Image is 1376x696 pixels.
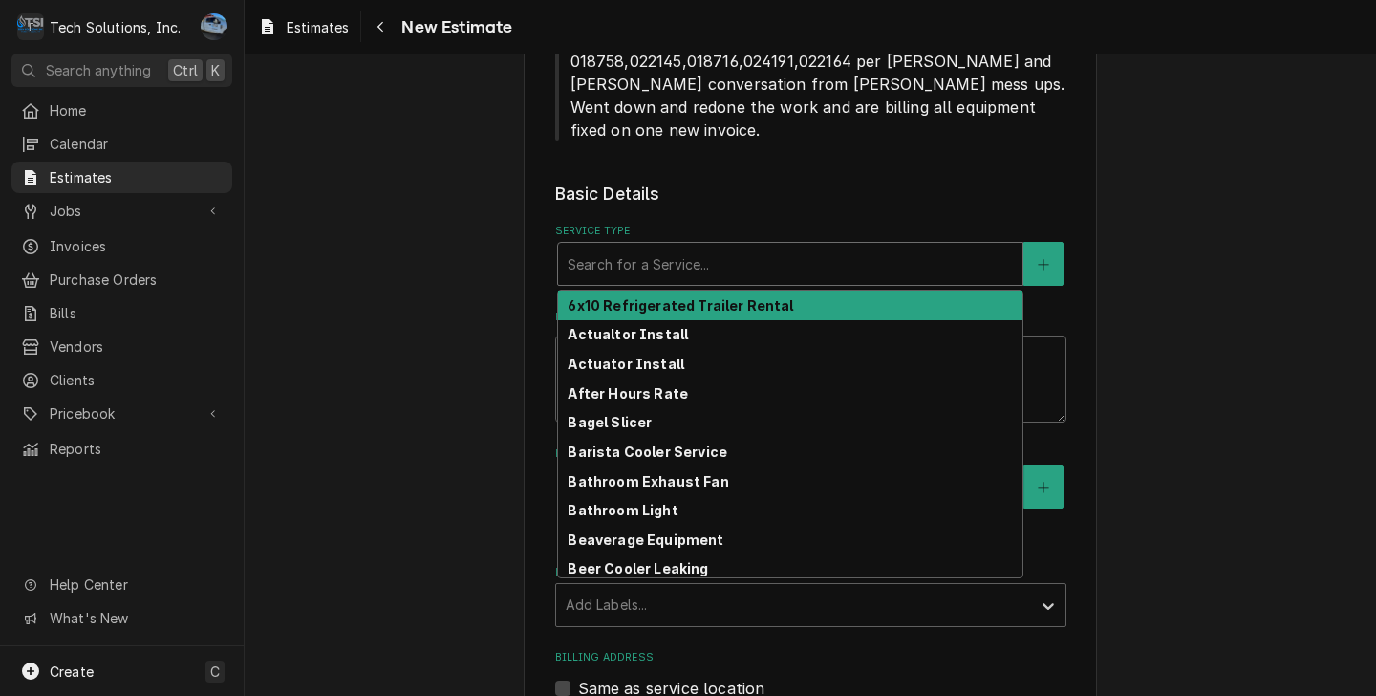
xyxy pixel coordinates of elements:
a: Home [11,95,232,126]
strong: Beaverage Equipment [568,532,723,548]
strong: After Hours Rate [568,385,688,402]
a: Vendors [11,331,232,362]
span: Create [50,663,94,680]
strong: Barista Cooler Service [568,444,727,460]
div: Service Type [555,224,1066,286]
a: Go to What's New [11,602,232,634]
strong: Beer Cooler Leaking [568,560,708,576]
a: Estimates [11,162,232,193]
svg: Create New Equipment [1038,481,1049,494]
strong: Bathroom Exhaust Fan [568,473,728,489]
div: Tech Solutions, Inc. [50,17,181,37]
span: Purchase Orders [50,270,223,290]
a: Go to Jobs [11,195,232,227]
span: C [210,662,220,682]
span: New Estimate [396,14,512,40]
div: Reason For Call [555,310,1066,423]
span: K [211,60,220,80]
span: Jobs [50,201,194,221]
svg: Create New Service [1038,258,1049,272]
strong: Bagel Slicer [568,414,652,430]
a: Purchase Orders [11,264,232,295]
a: Bills [11,297,232,329]
span: Reports [50,439,223,459]
span: Home [50,100,223,120]
button: Navigate back [365,11,396,42]
strong: Actualtor Install [568,326,688,342]
a: Invoices [11,230,232,262]
span: Invoices [50,236,223,256]
a: Go to Help Center [11,569,232,600]
strong: Bathroom Light [568,502,677,518]
label: Billing Address [555,650,1066,665]
span: Bills [50,303,223,323]
button: Create New Equipment [1023,465,1064,509]
div: Joe Paschal's Avatar [201,13,227,40]
div: Equipment [555,446,1066,541]
div: T [17,13,44,40]
a: Estimates [250,11,356,43]
label: Service Type [555,224,1066,239]
legend: Basic Details [555,182,1066,207]
a: Calendar [11,128,232,160]
label: Labels [555,565,1066,580]
button: Search anythingCtrlK [11,54,232,87]
span: Help Center [50,575,221,595]
button: Create New Service [1023,242,1064,286]
span: Ctrl [173,60,198,80]
div: Tech Solutions, Inc.'s Avatar [17,13,44,40]
span: Pricebook [50,403,194,424]
span: Clients [50,370,223,390]
a: Reports [11,433,232,465]
div: JP [201,13,227,40]
span: Calendar [50,134,223,154]
strong: Actuator Install [568,356,684,372]
span: Search anything [46,60,151,80]
a: Go to Pricebook [11,398,232,429]
span: Estimates [287,17,349,37]
span: Estimates [50,167,223,187]
div: Labels [555,565,1066,627]
span: Vendors [50,337,223,357]
label: Reason For Call [555,310,1066,325]
span: What's New [50,608,221,628]
strong: 6x10 Refrigerated Trailer Rental [568,297,793,314]
a: Clients [11,364,232,396]
label: Equipment [555,446,1066,462]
